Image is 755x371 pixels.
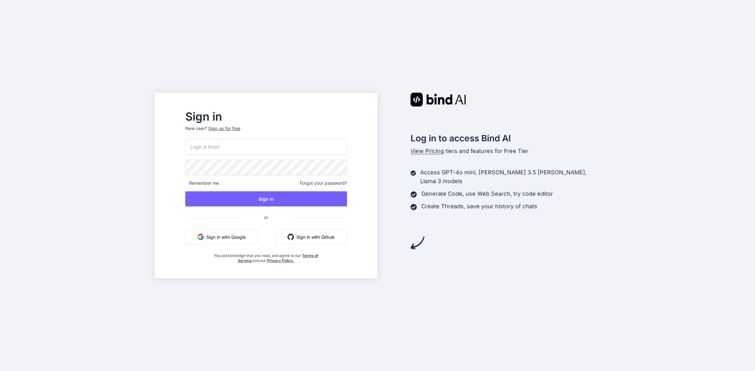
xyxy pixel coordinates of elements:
[421,189,553,198] p: Generate Code, use Web Search, try code editor
[185,112,347,122] h2: Sign in
[411,148,444,154] span: View Pricing
[411,147,601,155] p: tiers and features for Free Tier
[185,191,347,206] button: Sign In
[185,229,258,244] button: Sign in with Google
[411,236,424,250] img: arrow
[411,93,466,106] img: Bind AI logo
[300,180,347,186] span: Forgot your password?
[288,234,294,240] img: github
[212,249,320,263] div: You acknowledge that you read, and agree to our and our
[198,234,204,240] img: google
[185,180,219,186] span: Remember me
[275,229,347,244] button: Sign in with Github
[185,139,347,155] input: Login or Email
[420,168,600,186] p: Access GPT-4o mini, [PERSON_NAME] 3.5 [PERSON_NAME], Llama 3 models
[208,125,240,132] div: Sign up for free
[267,258,294,263] a: Privacy Policy.
[238,253,318,263] a: Terms of Service
[239,210,293,225] span: or
[185,125,347,139] p: New user?
[411,132,601,145] h2: Log in to access Bind AI
[421,202,537,211] p: Create Threads, save your history of chats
